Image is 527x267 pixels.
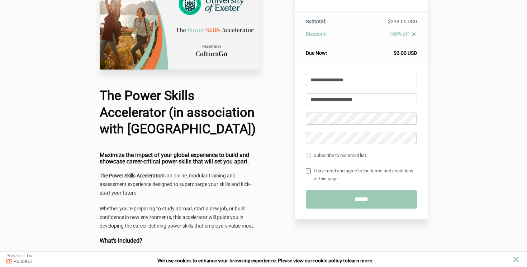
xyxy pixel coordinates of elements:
[306,168,311,173] input: I have read and agree to the terms and conditions of this page.
[100,152,260,165] h4: Maximize the impact of your global experience to build and showcase career-critical power skills ...
[343,257,348,263] strong: to
[409,31,417,39] a: close
[512,255,521,264] button: close
[306,19,326,24] span: Subtotal:
[306,44,352,57] th: Due Now:
[348,257,373,263] span: learn more.
[394,50,417,56] span: $0.00 USD
[157,257,313,263] span: We use cookies to enhance your browsing experience. Please view our
[100,173,162,178] strong: The Power Skills Accelerator
[100,172,260,197] p: is an online, modular training and assessment experience designed to supercharge your skills and ...
[352,18,417,30] td: $398.00 USD
[411,31,417,37] i: close
[389,31,409,37] span: 100% off
[306,153,311,158] input: Subscribe to our email list.
[100,238,260,244] h4: What's Included?
[306,152,367,159] label: Subscribe to our email list.
[306,167,417,183] label: I have read and agree to the terms and conditions of this page.
[100,205,260,230] p: Whether you're preparing to study abroad, start a new job, or build confidence in new environment...
[313,257,342,263] a: cookie policy
[306,30,352,44] th: Discount:
[100,87,260,138] h1: The Power Skills Accelerator (in association with [GEOGRAPHIC_DATA])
